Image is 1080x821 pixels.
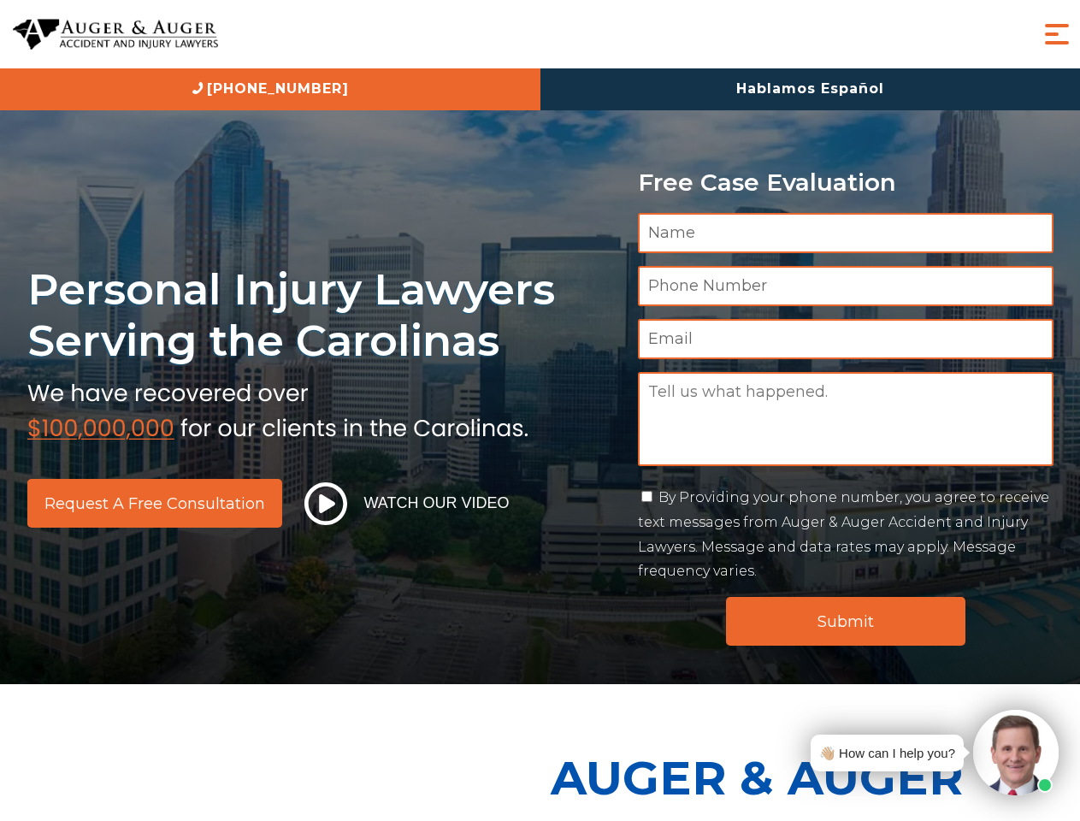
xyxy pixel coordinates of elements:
[27,263,617,367] h1: Personal Injury Lawyers Serving the Carolinas
[638,266,1053,306] input: Phone Number
[551,735,1071,820] p: Auger & Auger
[638,169,1053,196] p: Free Case Evaluation
[1040,17,1074,51] button: Menu
[819,741,955,765] div: 👋🏼 How can I help you?
[638,319,1053,359] input: Email
[27,479,282,528] a: Request a Free Consultation
[726,597,965,646] input: Submit
[299,481,515,526] button: Watch Our Video
[27,375,528,440] img: sub text
[973,710,1059,795] img: Intaker widget Avatar
[638,489,1049,579] label: By Providing your phone number, you agree to receive text messages from Auger & Auger Accident an...
[638,213,1053,253] input: Name
[13,19,218,50] img: Auger & Auger Accident and Injury Lawyers Logo
[44,496,265,511] span: Request a Free Consultation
